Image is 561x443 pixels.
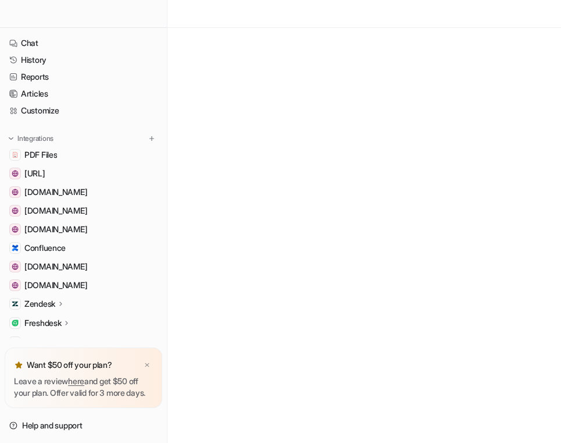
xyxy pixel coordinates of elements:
span: PDF Files [24,149,57,161]
a: nri3pl.com[DOMAIN_NAME] [5,258,162,275]
img: careers-nri3pl.com [12,282,19,289]
a: Help and support [5,417,162,434]
p: Jira [24,336,38,348]
a: careers-nri3pl.com[DOMAIN_NAME] [5,277,162,293]
img: menu_add.svg [148,134,156,143]
span: [DOMAIN_NAME] [24,186,87,198]
a: Articles [5,86,162,102]
a: www.cardekho.com[DOMAIN_NAME] [5,221,162,238]
img: support.coursiv.io [12,189,19,196]
button: Integrations [5,133,57,144]
span: Confluence [24,242,66,254]
span: [DOMAIN_NAME] [24,224,87,235]
a: www.eesel.ai[URL] [5,165,162,182]
p: Want $50 off your plan? [27,359,112,371]
p: Zendesk [24,298,55,310]
img: x [144,362,151,369]
img: expand menu [7,134,15,143]
p: Integrations [17,134,53,143]
img: support.bikesonline.com.au [12,207,19,214]
a: Reports [5,69,162,85]
span: [DOMAIN_NAME] [24,261,87,272]
img: Confluence [12,244,19,251]
p: Freshdesk [24,317,61,329]
a: History [5,52,162,68]
a: support.coursiv.io[DOMAIN_NAME] [5,184,162,200]
a: ConfluenceConfluence [5,240,162,256]
a: PDF FilesPDF Files [5,147,162,163]
img: Zendesk [12,300,19,307]
img: nri3pl.com [12,263,19,270]
p: Leave a review and get $50 off your plan. Offer valid for 3 more days. [14,375,153,399]
img: PDF Files [12,151,19,158]
img: star [14,360,23,370]
span: [URL] [24,168,45,179]
span: [DOMAIN_NAME] [24,205,87,217]
img: Freshdesk [12,320,19,327]
a: support.bikesonline.com.au[DOMAIN_NAME] [5,203,162,219]
img: www.eesel.ai [12,170,19,177]
a: Customize [5,102,162,119]
span: [DOMAIN_NAME] [24,279,87,291]
img: www.cardekho.com [12,226,19,233]
a: here [68,376,84,386]
a: Chat [5,35,162,51]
